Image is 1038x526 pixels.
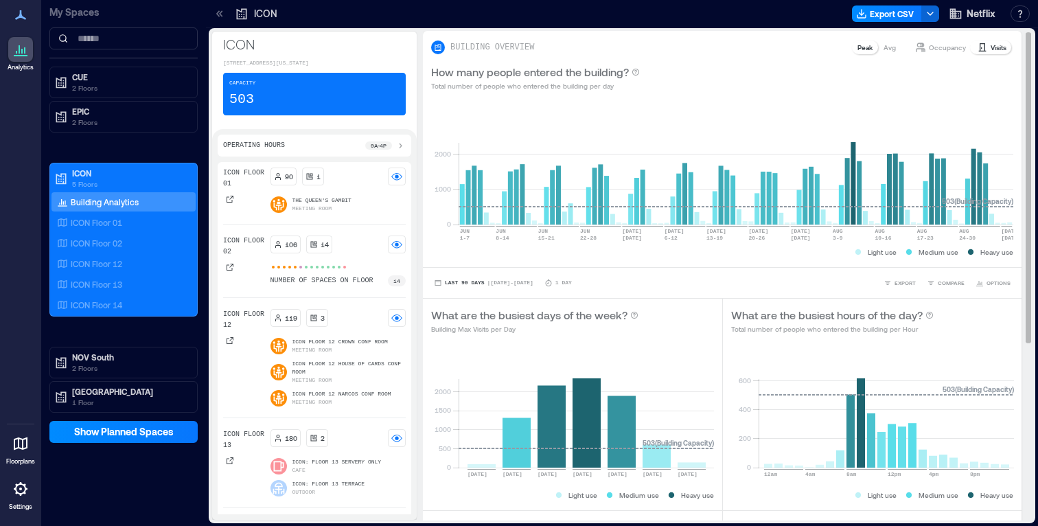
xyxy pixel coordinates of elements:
p: 90 [285,171,293,182]
p: Building Analytics [71,196,139,207]
p: What are the busiest hours of the day? [731,307,923,323]
p: NOV South [72,352,187,363]
button: Show Planned Spaces [49,421,198,443]
text: 15-21 [538,235,555,241]
p: Floorplans [6,457,35,466]
span: OPTIONS [987,279,1011,287]
p: ICON [254,7,277,21]
tspan: 2000 [435,150,451,158]
text: 8am [846,471,857,477]
p: ICON Floor 02 [71,238,122,249]
p: 106 [285,239,297,250]
text: 12pm [888,471,901,477]
p: Meeting Room [292,346,332,354]
p: Light use [868,490,897,501]
tspan: 500 [439,444,451,453]
p: Avg [884,42,896,53]
tspan: 0 [746,463,750,471]
p: ICON Floor 13 [71,279,122,290]
p: Heavy use [681,490,714,501]
text: [DATE] [1001,228,1021,234]
span: EXPORT [895,279,916,287]
p: Light use [868,247,897,258]
button: Netflix [945,3,1000,25]
text: [DATE] [791,235,811,241]
p: The Queen's Gambit [292,196,351,205]
text: [DATE] [1001,235,1021,241]
tspan: 0 [447,220,451,228]
p: 9a - 4p [371,141,387,150]
text: 4am [805,471,816,477]
text: 22-28 [580,235,597,241]
p: Settings [9,503,32,511]
tspan: 400 [738,405,750,413]
text: [DATE] [503,471,522,477]
p: Heavy use [980,247,1013,258]
text: 8pm [970,471,980,477]
text: 10-16 [875,235,891,241]
p: My Spaces [49,5,198,19]
text: JUN [580,228,590,234]
text: 17-23 [917,235,934,241]
p: ICON Floor 12 Crown Conf Room [292,338,388,346]
p: Medium use [919,490,958,501]
tspan: 1500 [435,406,451,414]
text: [DATE] [791,228,811,234]
p: Occupancy [929,42,966,53]
text: 20-26 [748,235,765,241]
p: How many people entered the building? [431,64,629,80]
text: [DATE] [748,228,768,234]
p: [GEOGRAPHIC_DATA] [72,386,187,397]
tspan: 2000 [435,387,451,396]
p: ICON [72,168,187,179]
p: Medium use [919,247,958,258]
p: ICON Floor 12 [223,309,265,331]
p: 2 Floors [72,117,187,128]
p: CUE [72,71,187,82]
span: Show Planned Spaces [74,425,174,439]
tspan: 1000 [435,425,451,433]
p: Meeting Room [292,376,332,385]
text: AUG [959,228,969,234]
button: EXPORT [881,276,919,290]
p: ICON Floor 14 [71,299,122,310]
p: BUILDING OVERVIEW [450,42,534,53]
p: ICON [223,34,406,54]
p: 3 [321,312,325,323]
text: [DATE] [622,228,642,234]
p: 1 Day [555,279,572,287]
p: ICON Floor 02 [223,236,265,258]
p: 2 Floors [72,363,187,374]
p: ICON Floor 12 House of Cards Conf Room [292,360,406,376]
p: Total number of people who entered the building per day [431,80,640,91]
tspan: 1000 [435,185,451,193]
text: [DATE] [706,228,726,234]
text: [DATE] [538,471,557,477]
p: 119 [285,312,297,323]
p: ICON Floor 12 Narcos Conf Room [292,390,391,398]
p: 1 Floor [72,397,187,408]
text: JUN [460,228,470,234]
tspan: 0 [447,463,451,471]
p: [STREET_ADDRESS][US_STATE] [223,59,406,67]
p: ICON Floor 12 [71,258,122,269]
button: Last 90 Days |[DATE]-[DATE] [431,276,536,290]
p: 14 [321,239,329,250]
p: Meeting Room [292,398,332,407]
span: Netflix [967,7,995,21]
text: [DATE] [665,228,684,234]
text: 8-14 [496,235,509,241]
p: Meeting Room [292,205,332,213]
p: Light use [568,490,597,501]
p: Peak [857,42,873,53]
text: AUG [917,228,927,234]
text: [DATE] [622,235,642,241]
p: ICON Floor 01 [71,217,122,228]
a: Analytics [3,33,38,76]
p: ICON: Floor 13 Terrace [292,480,365,488]
span: COMPARE [938,279,965,287]
p: What are the busiest days of the week? [431,307,627,323]
text: 24-30 [959,235,976,241]
p: 5 Floors [72,179,187,190]
p: Visits [991,42,1006,53]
